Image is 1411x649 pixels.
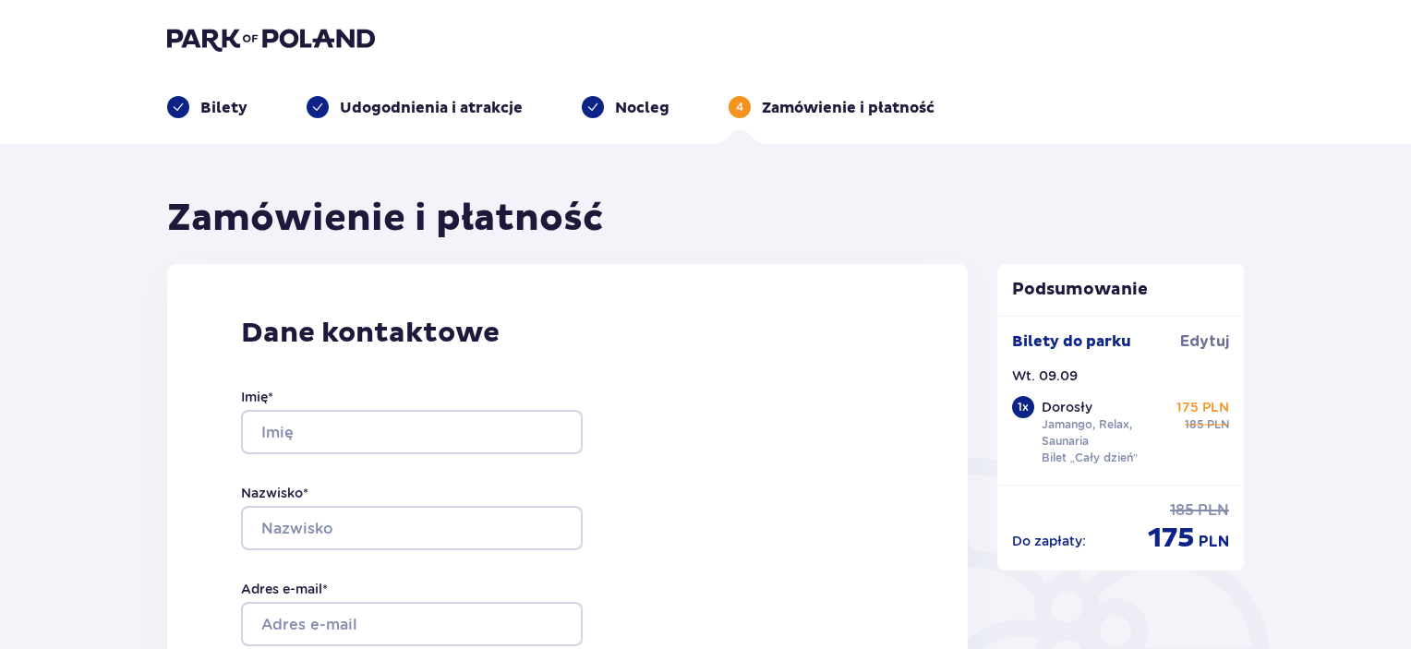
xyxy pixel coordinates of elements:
[997,279,1245,301] p: Podsumowanie
[241,410,583,454] input: Imię
[241,506,583,550] input: Nazwisko
[1180,331,1229,352] a: Edytuj
[1170,500,1194,521] p: 185
[200,98,247,118] p: Bilety
[241,602,583,646] input: Adres e-mail
[762,98,935,118] p: Zamówienie i płatność
[1198,500,1229,521] p: PLN
[1185,416,1203,433] p: 185
[1042,398,1092,416] p: Dorosły
[1148,521,1195,556] p: 175
[1176,398,1229,416] p: 175 PLN
[241,484,308,502] label: Nazwisko *
[167,26,375,52] img: Park of Poland logo
[1042,416,1169,450] p: Jamango, Relax, Saunaria
[1012,367,1078,385] p: Wt. 09.09
[736,99,743,115] p: 4
[340,98,523,118] p: Udogodnienia i atrakcje
[167,196,604,242] h1: Zamówienie i płatność
[1012,532,1086,550] p: Do zapłaty :
[1042,450,1139,466] p: Bilet „Cały dzień”
[1012,331,1131,352] p: Bilety do parku
[241,388,273,406] label: Imię *
[241,316,894,351] p: Dane kontaktowe
[241,580,328,598] label: Adres e-mail *
[1012,396,1034,418] div: 1 x
[1207,416,1229,433] p: PLN
[1199,532,1229,552] p: PLN
[615,98,669,118] p: Nocleg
